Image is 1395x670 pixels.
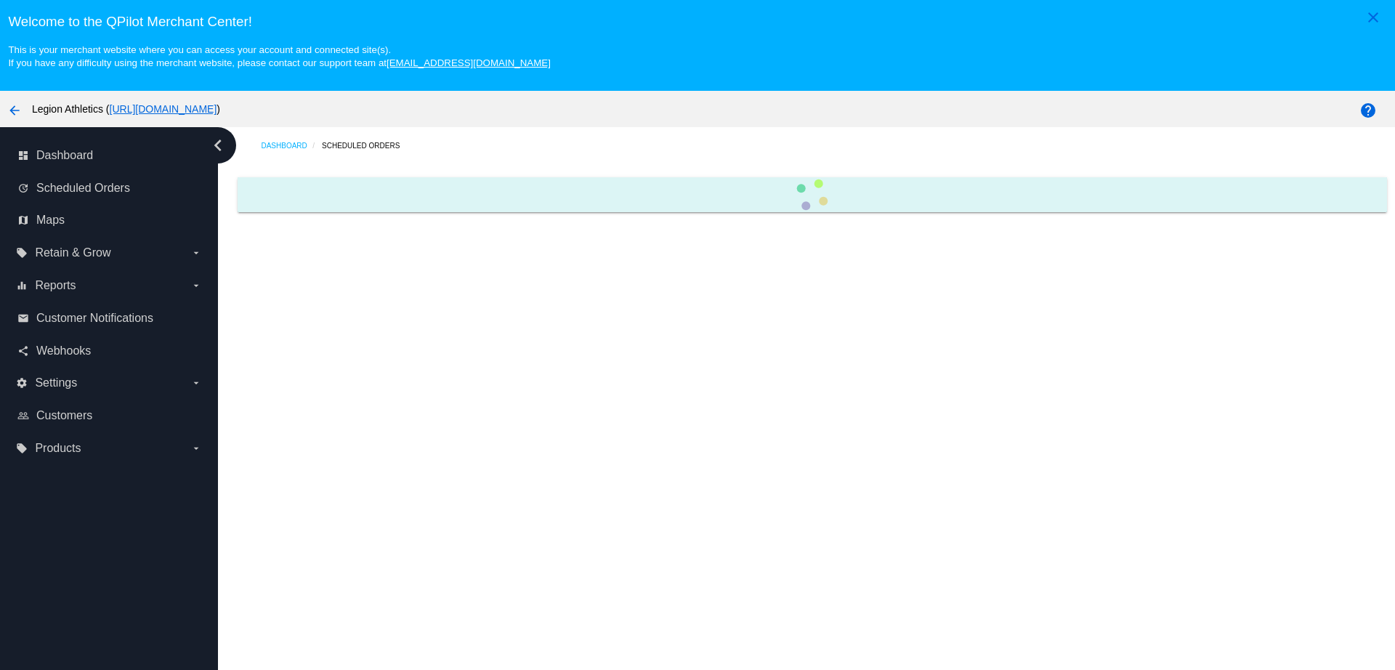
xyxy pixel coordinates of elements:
[17,150,29,161] i: dashboard
[16,377,28,389] i: settings
[36,182,130,195] span: Scheduled Orders
[16,247,28,259] i: local_offer
[1364,9,1382,26] mat-icon: close
[35,246,110,259] span: Retain & Grow
[36,312,153,325] span: Customer Notifications
[190,443,202,454] i: arrow_drop_down
[17,209,202,232] a: map Maps
[17,144,202,167] a: dashboard Dashboard
[17,177,202,200] a: update Scheduled Orders
[16,443,28,454] i: local_offer
[36,149,93,162] span: Dashboard
[17,307,202,330] a: email Customer Notifications
[17,214,29,226] i: map
[17,345,29,357] i: share
[35,442,81,455] span: Products
[17,339,202,363] a: share Webhooks
[17,404,202,427] a: people_outline Customers
[322,134,413,157] a: Scheduled Orders
[35,279,76,292] span: Reports
[6,102,23,119] mat-icon: arrow_back
[190,280,202,291] i: arrow_drop_down
[32,103,220,115] span: Legion Athletics ( )
[110,103,217,115] a: [URL][DOMAIN_NAME]
[17,312,29,324] i: email
[1359,102,1377,119] mat-icon: help
[387,57,551,68] a: [EMAIL_ADDRESS][DOMAIN_NAME]
[35,376,77,390] span: Settings
[36,214,65,227] span: Maps
[190,377,202,389] i: arrow_drop_down
[190,247,202,259] i: arrow_drop_down
[17,410,29,421] i: people_outline
[16,280,28,291] i: equalizer
[8,14,1386,30] h3: Welcome to the QPilot Merchant Center!
[17,182,29,194] i: update
[8,44,550,68] small: This is your merchant website where you can access your account and connected site(s). If you hav...
[206,134,230,157] i: chevron_left
[36,409,92,422] span: Customers
[261,134,322,157] a: Dashboard
[36,344,91,358] span: Webhooks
